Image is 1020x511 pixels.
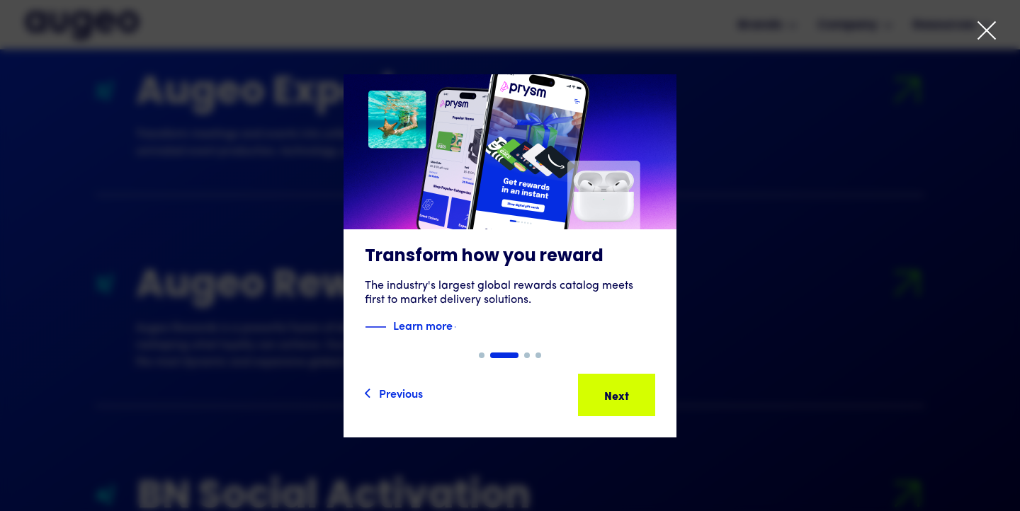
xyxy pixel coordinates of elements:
a: Transform how you rewardThe industry's largest global rewards catalog meets first to market deliv... [344,74,676,352]
h3: Transform how you reward [365,246,655,268]
div: Show slide 4 of 4 [535,352,541,358]
img: Blue text arrow [454,318,475,335]
div: Previous [379,384,423,401]
div: Show slide 1 of 4 [479,352,484,358]
strong: Learn more [393,317,453,333]
a: Next [578,374,655,416]
div: The industry's largest global rewards catalog meets first to market delivery solutions. [365,279,655,307]
img: Blue decorative line [365,318,386,335]
div: Show slide 3 of 4 [524,352,530,358]
div: Show slide 2 of 4 [490,352,518,358]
